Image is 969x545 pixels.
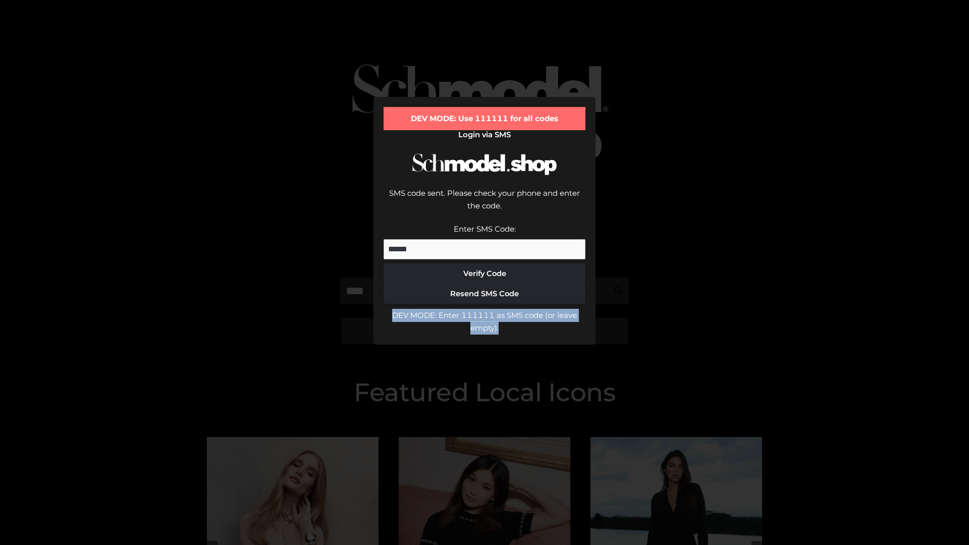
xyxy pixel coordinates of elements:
div: SMS code sent. Please check your phone and enter the code. [384,187,585,223]
div: DEV MODE: Enter 111111 as SMS code (or leave empty). [384,309,585,335]
label: Enter SMS Code: [454,224,516,234]
div: DEV MODE: Use 111111 for all codes [384,107,585,130]
button: Verify Code [384,263,585,284]
h2: Login via SMS [384,130,585,139]
button: Resend SMS Code [384,284,585,304]
img: Schmodel Logo [409,144,560,184]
